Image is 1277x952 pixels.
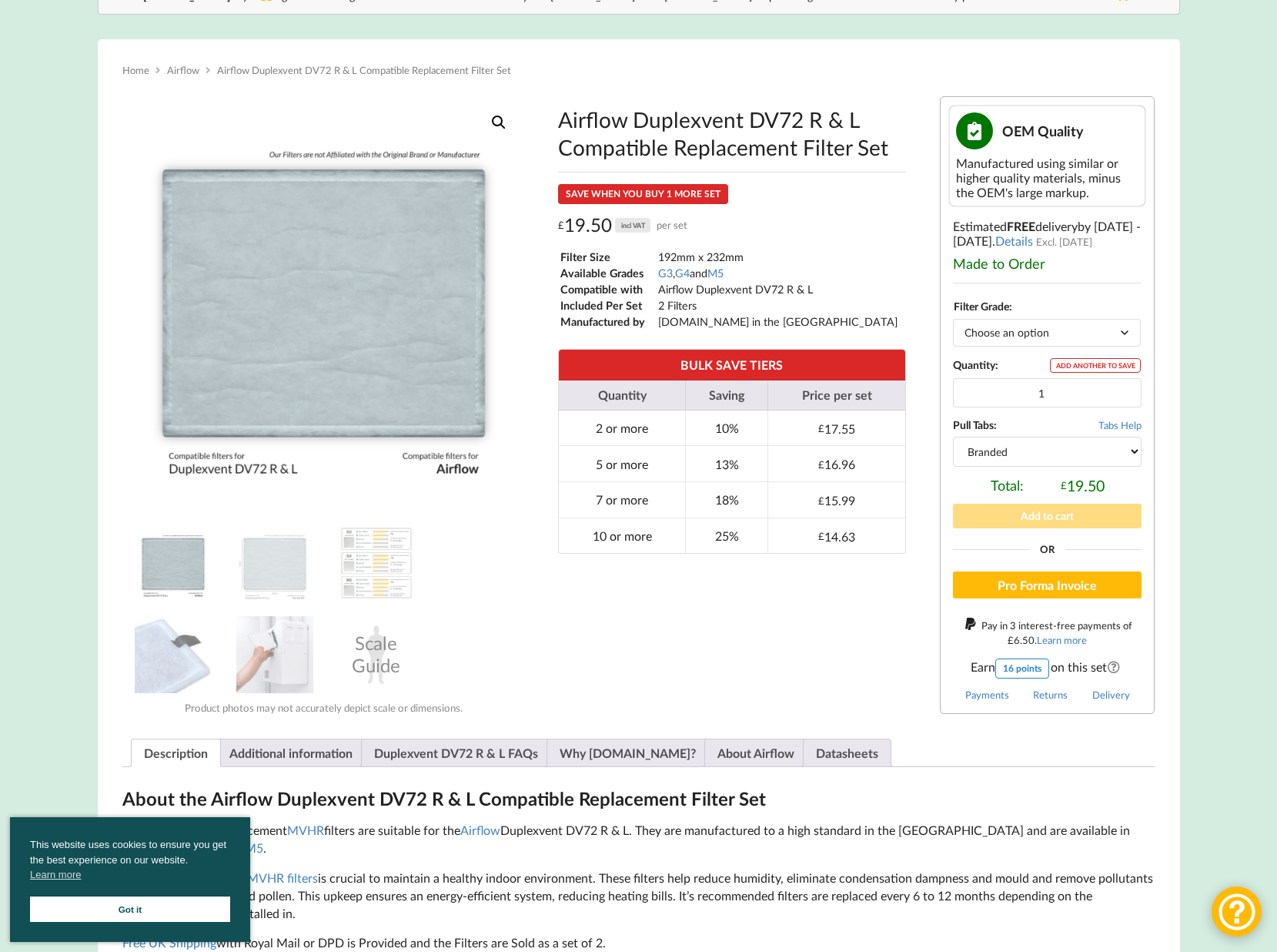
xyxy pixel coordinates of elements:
a: M5 [245,840,263,855]
h1: Airflow Duplexvent DV72 R & L Compatible Replacement Filter Set [558,106,906,161]
td: 10 or more [559,518,686,554]
a: Got it cookie [30,897,230,922]
td: Filter Size [560,250,656,264]
td: 2 Filters [657,298,898,313]
a: About Airflow [717,739,794,766]
td: 10% [685,411,767,446]
b: FREE [1007,219,1035,233]
td: 2 or more [559,411,686,446]
img: Installing an MVHR Filter [236,616,313,693]
th: BULK SAVE TIERS [559,350,905,380]
a: cookies - Learn more [30,867,81,883]
a: MVHR filters [247,870,318,885]
a: Details [995,233,1033,248]
div: 16 points [995,659,1049,679]
h2: About the Airflow Duplexvent DV72 R & L Compatible Replacement Filter Set [122,787,1155,811]
a: Description [144,739,208,766]
span: OEM Quality [1002,122,1084,139]
img: Dimensions and Filter Grades of Airflow Duplexvent DV72 R & L Filter Replacement Set from MVHR.shop [236,525,313,602]
div: 19.50 [1061,477,1105,494]
span: £ [1061,479,1067,491]
a: View full-screen image gallery [485,109,513,136]
p: with Royal Mail or DPD is Provided and the Filters are Sold as a set of 2. [122,934,1155,952]
span: £ [818,494,824,507]
td: Airflow Duplexvent DV72 R & L [657,282,898,297]
span: by [DATE] - [DATE] [953,219,1141,248]
span: £ [818,530,824,542]
a: Duplexvent DV72 R & L FAQs [374,739,538,766]
span: £ [818,422,824,434]
td: Manufactured by [560,314,656,329]
div: SAVE WHEN YOU BUY 1 MORE SET [558,184,728,204]
button: Pro Forma Invoice [953,572,1142,599]
div: 19.50 [558,213,688,237]
span: Pay in 3 interest-free payments of . [981,619,1132,646]
span: Earn on this set [953,659,1142,679]
span: £ [818,458,824,471]
td: 7 or more [559,481,686,518]
img: A Table showing a comparison between G3, G4 and M5 for MVHR Filters and their efficiency at captu... [338,525,415,602]
td: 25% [685,518,767,554]
span: Excl. [DATE] [1036,236,1092,248]
a: Learn more [1037,634,1087,646]
img: MVHR Filter with a Black Tag [135,616,212,693]
p: These compatible replacement filters are suitable for the Duplexvent DV72 R & L. They are manufac... [122,822,1155,857]
div: 17.55 [818,421,855,436]
a: Additional information [229,739,353,766]
span: This website uses cookies to ensure you get the best experience on our website. [30,837,230,887]
div: ADD ANOTHER TO SAVE [1050,358,1141,373]
span: £ [1008,634,1014,646]
a: Airflow [167,64,199,76]
div: cookieconsent [10,817,250,942]
td: , and [657,266,898,280]
a: Airflow [460,823,500,837]
div: Scale Guide [338,616,415,693]
div: Manufactured using similar or higher quality materials, minus the OEM's large markup. [956,156,1138,199]
label: Filter Grade [954,300,1009,313]
div: 14.63 [818,529,855,544]
a: Free UK Shipping [122,935,216,950]
div: Product photos may not accurately depict scale or dimensions. [122,702,525,714]
span: £ [558,213,564,237]
a: G3 [658,266,673,280]
div: Made to Order [953,255,1142,272]
img: Airflow Duplexvent DV72 R & L Filter Replacement Set from MVHR.shop [135,525,212,602]
p: Regular replacement of is crucial to maintain a healthy indoor environment. These filters help re... [122,870,1155,923]
span: Tabs Help [1098,419,1142,431]
td: Compatible with [560,282,656,297]
span: per set [657,213,687,237]
th: Saving [685,380,767,411]
button: Add to cart [953,504,1142,528]
a: M5 [707,266,724,280]
div: 15.99 [818,493,855,508]
span: Total: [991,477,1024,494]
b: Pull Tabs: [953,418,997,431]
td: Available Grades [560,266,656,280]
td: 13% [685,445,767,481]
span: Airflow Duplexvent DV72 R & L Compatible Replacement Filter Set [217,64,511,76]
div: 6.50 [1008,634,1035,646]
div: incl VAT [615,218,650,233]
a: MVHR [287,823,324,837]
a: Why [DOMAIN_NAME]? [560,739,696,766]
a: Datasheets [816,739,878,766]
div: Estimated delivery . [940,96,1155,714]
th: Price per set [767,380,905,411]
input: Product quantity [953,378,1142,407]
td: [DOMAIN_NAME] in the [GEOGRAPHIC_DATA] [657,314,898,329]
a: Delivery [1092,689,1130,701]
td: 18% [685,481,767,518]
a: Returns [1033,689,1068,701]
th: Quantity [559,380,686,411]
td: 5 or more [559,445,686,481]
a: Home [122,64,149,76]
td: Included Per Set [560,298,656,313]
div: Or [953,545,1142,555]
td: 192mm x 232mm [657,250,898,264]
a: Payments [965,689,1009,701]
div: 16.96 [818,457,855,471]
a: G4 [675,266,690,280]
